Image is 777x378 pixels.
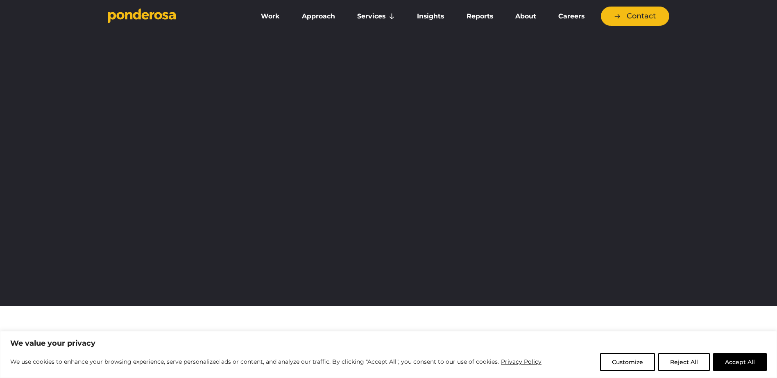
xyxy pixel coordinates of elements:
a: Privacy Policy [501,357,542,367]
a: About [506,8,546,25]
a: Work [251,8,289,25]
button: Accept All [713,353,767,371]
a: Services [348,8,404,25]
a: Contact [601,7,669,26]
p: We use cookies to enhance your browsing experience, serve personalized ads or content, and analyz... [10,357,542,367]
a: Approach [292,8,344,25]
button: Reject All [658,353,710,371]
a: Insights [408,8,453,25]
a: Careers [549,8,594,25]
p: We value your privacy [10,338,767,348]
a: Go to homepage [108,8,239,25]
a: Reports [457,8,503,25]
button: Customize [600,353,655,371]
